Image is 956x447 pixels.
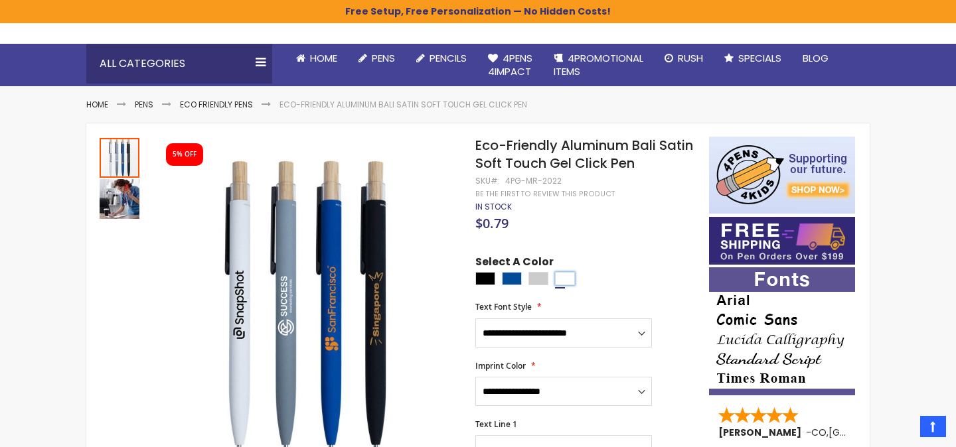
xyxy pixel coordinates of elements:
span: Blog [803,51,829,65]
span: Specials [738,51,781,65]
span: Rush [678,51,703,65]
img: Free shipping on orders over $199 [709,217,855,265]
div: Eco-Friendly Aluminum Bali Satin Soft Touch Gel Click Pen [100,137,141,178]
a: Eco Friendly Pens [180,99,253,110]
div: Dark Blue [502,272,522,285]
a: Home [86,99,108,110]
span: [PERSON_NAME] [718,426,806,439]
a: Be the first to review this product [475,189,615,199]
a: Specials [714,44,792,73]
div: White [555,272,575,285]
span: Text Font Style [475,301,532,312]
span: [GEOGRAPHIC_DATA] [829,426,926,439]
img: Eco-Friendly Aluminum Bali Satin Soft Touch Gel Click Pen [100,179,139,219]
div: 4PG-MR-2022 [505,176,562,186]
a: Top [920,416,946,437]
a: 4Pens4impact [477,44,543,87]
span: In stock [475,201,512,212]
span: Pens [372,51,395,65]
span: Eco-Friendly Aluminum Bali Satin Soft Touch Gel Click Pen [475,136,693,172]
span: Imprint Color [475,360,526,371]
span: Pencils [430,51,467,65]
a: 4PROMOTIONALITEMS [543,44,654,87]
div: Availability [475,202,512,212]
strong: SKU [475,175,500,186]
span: 4PROMOTIONAL ITEMS [554,51,643,78]
span: CO [811,426,827,439]
div: Black [475,272,495,285]
span: - , [806,426,926,439]
a: Home [285,44,348,73]
a: Pens [348,44,406,73]
a: Pencils [406,44,477,73]
span: Home [310,51,337,65]
span: Text Line 1 [475,418,517,430]
img: font-personalization-examples [709,267,855,395]
div: Grey Light [528,272,548,285]
a: Blog [792,44,839,73]
img: 4pens 4 kids [709,137,855,214]
a: Pens [135,99,153,110]
div: Eco-Friendly Aluminum Bali Satin Soft Touch Gel Click Pen [100,178,139,219]
li: Eco-Friendly Aluminum Bali Satin Soft Touch Gel Click Pen [279,99,527,110]
span: 4Pens 4impact [488,51,532,78]
div: 5% OFF [173,150,197,159]
div: All Categories [86,44,272,84]
a: Rush [654,44,714,73]
span: $0.79 [475,214,509,232]
span: Select A Color [475,255,554,273]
